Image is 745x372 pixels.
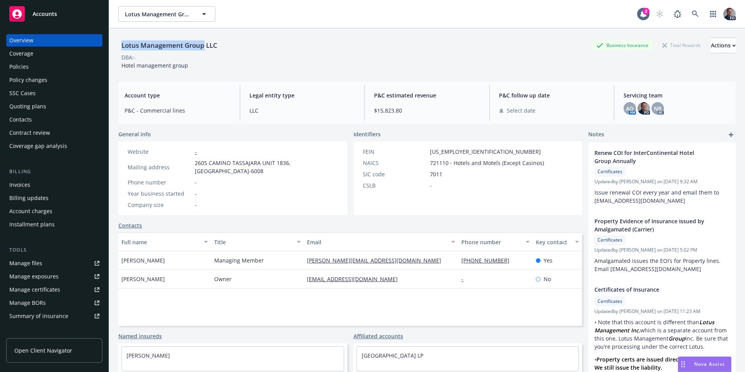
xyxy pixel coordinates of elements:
div: Year business started [128,189,192,198]
a: Named insureds [118,332,162,340]
div: Total Rewards [658,40,705,50]
div: Email [307,238,447,246]
span: Accounts [33,11,57,17]
div: Website [128,148,192,156]
div: Manage BORs [9,297,46,309]
div: CSLB [363,181,427,189]
span: Nova Assist [694,361,725,367]
a: Coverage [6,47,102,60]
p: • [594,355,729,372]
span: - [195,201,197,209]
div: Policies [9,61,29,73]
div: Billing [6,168,102,176]
div: SSC Cases [9,87,36,99]
a: Accounts [6,3,102,25]
a: Summary of insurance [6,310,102,322]
div: Key contact [536,238,570,246]
div: Property Evidence of Insurance Issued by Amalgamated (Carrier)CertificatesUpdatedby [PERSON_NAME]... [588,211,736,279]
a: Report a Bug [670,6,685,22]
div: Lotus Management Group LLC [118,40,220,50]
span: Certificates [598,168,622,175]
div: Coverage gap analysis [9,140,67,152]
img: photo [723,8,736,20]
button: Full name [118,233,211,251]
span: [US_EMPLOYER_IDENTIFICATION_NUMBER] [430,148,541,156]
span: LLC [249,106,355,115]
a: Affiliated accounts [353,332,403,340]
a: Manage files [6,257,102,269]
div: 2 [643,8,650,15]
a: [PERSON_NAME][EMAIL_ADDRESS][DOMAIN_NAME] [307,257,447,264]
span: Account type [125,91,230,99]
div: Tools [6,246,102,254]
span: Issue renewal COI every year and email them to [EMAIL_ADDRESS][DOMAIN_NAME] [594,189,721,204]
span: - [195,178,197,186]
span: Select date [507,106,535,115]
a: Overview [6,34,102,47]
a: Installment plans [6,218,102,231]
div: Installment plans [9,218,55,231]
span: Identifiers [353,130,381,138]
div: Company size [128,201,192,209]
a: Quoting plans [6,100,102,113]
div: Contract review [9,127,50,139]
span: Certificates of Insurance [594,285,709,294]
span: Property Evidence of Insurance Issued by Amalgamated (Carrier) [594,217,709,233]
button: Key contact [533,233,582,251]
span: $15,823.80 [374,106,480,115]
button: Actions [711,38,736,53]
div: Title [214,238,292,246]
a: Policies [6,61,102,73]
span: Open Client Navigator [14,346,72,355]
a: Contract review [6,127,102,139]
span: Notes [588,130,604,139]
div: Summary of insurance [9,310,68,322]
div: NAICS [363,159,427,167]
div: Mailing address [128,163,192,171]
a: Invoices [6,179,102,191]
a: Coverage gap analysis [6,140,102,152]
a: Contacts [6,113,102,126]
a: [PERSON_NAME] [126,352,170,359]
a: [PHONE_NUMBER] [461,257,516,264]
div: SIC code [363,170,427,178]
span: P&C follow up date [499,91,605,99]
a: Switch app [705,6,721,22]
button: Lotus Management Group LLC [118,6,215,22]
span: Certificates [598,236,622,243]
a: - [461,275,470,283]
span: P&C estimated revenue [374,91,480,99]
span: [PERSON_NAME] [121,256,165,264]
a: - [195,148,197,155]
span: - [195,189,197,198]
span: 2605 CAMINO TASSAJARA UNIT 1836, [GEOGRAPHIC_DATA]-6008 [195,159,338,175]
div: Quoting plans [9,100,46,113]
div: Contacts [9,113,32,126]
a: Account charges [6,205,102,217]
div: Coverage [9,47,33,60]
span: Certificates [598,298,622,305]
div: Billing updates [9,192,49,204]
span: 721110 - Hotels and Motels (Except Casinos) [430,159,544,167]
div: Manage certificates [9,283,60,296]
span: [PERSON_NAME] [121,275,165,283]
span: NR [654,104,662,113]
a: Manage certificates [6,283,102,296]
a: SSC Cases [6,87,102,99]
div: FEIN [363,148,427,156]
a: Billing updates [6,192,102,204]
a: Manage BORs [6,297,102,309]
span: Lotus Management Group LLC [125,10,192,18]
p: • Note that this account is different than which is a separate account from this one, Lotus Manag... [594,318,729,351]
span: AO [626,104,634,113]
a: [EMAIL_ADDRESS][DOMAIN_NAME] [307,275,404,283]
span: Owner [214,275,232,283]
span: Legal entity type [249,91,355,99]
button: Title [211,233,304,251]
span: - [430,181,432,189]
button: Phone number [458,233,532,251]
span: General info [118,130,151,138]
div: Full name [121,238,199,246]
span: Updated by [PERSON_NAME] on [DATE] 9:32 AM [594,178,729,185]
